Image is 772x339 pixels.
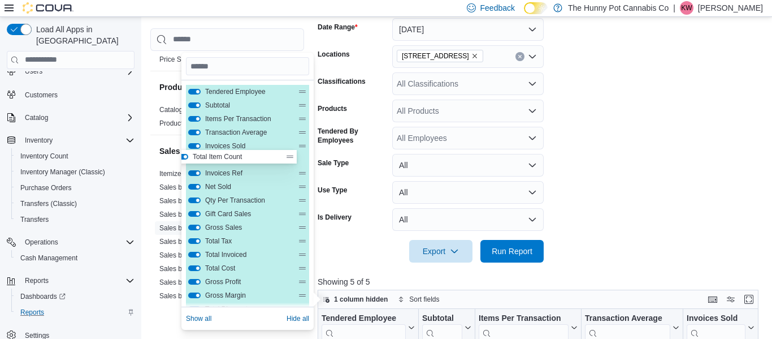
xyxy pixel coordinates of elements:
[188,211,201,217] button: Gift Card Sales
[20,111,53,125] button: Catalog
[186,57,309,75] input: Search columns
[392,208,544,231] button: All
[23,2,73,14] img: Cova
[20,87,135,101] span: Customers
[318,50,350,59] label: Locations
[16,181,135,195] span: Purchase Orders
[159,265,213,273] a: Sales by Location
[188,198,201,203] button: Qty Per Transaction
[11,304,139,320] button: Reports
[528,134,537,143] button: Open list of options
[188,102,201,108] button: Subtotal
[186,312,211,325] button: Show all
[318,276,763,287] p: Showing 5 of 5
[159,197,199,205] a: Sales by Day
[159,169,204,178] span: Itemized Sales
[188,143,201,149] button: Invoices Sold
[188,89,201,95] button: Tendered Employee
[188,306,201,312] button: Total Discount
[150,103,304,135] div: Products
[20,111,135,125] span: Catalog
[16,213,53,226] a: Transfers
[480,2,515,14] span: Feedback
[159,224,252,232] a: Sales by Employee (Tendered)
[392,181,544,204] button: All
[188,252,201,258] button: Total Invoiced
[492,246,532,257] span: Run Report
[680,1,693,15] div: Kali Wehlann
[287,312,309,325] button: Hide all
[392,154,544,177] button: All
[334,295,388,304] span: 1 column hidden
[20,274,135,287] span: Reports
[25,67,42,76] span: Users
[20,254,77,263] span: Cash Management
[25,91,58,100] span: Customers
[32,24,135,46] span: Load All Apps in [GEOGRAPHIC_DATA]
[16,213,135,226] span: Transfers
[16,306,49,319] a: Reports
[188,279,201,285] button: Gross Profit
[20,292,66,301] span: Dashboards
[20,65,135,78] span: Users
[159,170,204,178] a: Itemized Sales
[318,77,366,86] label: Classifications
[422,314,462,324] div: Subtotal
[159,81,194,93] h3: Products
[159,119,218,128] span: Products to Archive
[20,134,135,147] span: Inventory
[698,1,763,15] p: [PERSON_NAME]
[159,211,248,218] a: Sales by Employee (Created)
[322,314,406,324] div: Tendered Employee
[25,276,49,285] span: Reports
[287,314,309,323] span: Hide all
[392,18,544,41] button: [DATE]
[159,305,245,314] span: Sales by Product & Location
[159,106,204,114] a: Catalog Export
[16,165,135,179] span: Inventory Manager (Classic)
[25,238,58,247] span: Operations
[16,197,135,211] span: Transfers (Classic)
[16,181,76,195] a: Purchase Orders
[159,264,213,273] span: Sales by Location
[20,274,53,287] button: Reports
[159,292,211,300] a: Sales by Product
[2,273,139,289] button: Reports
[159,196,199,205] span: Sales by Day
[188,116,201,122] button: Items Per Transaction
[2,132,139,148] button: Inventory
[16,251,135,265] span: Cash Management
[687,314,745,324] div: Invoices Sold
[159,105,204,114] span: Catalog Export
[585,314,670,324] div: Transaction Average
[409,295,439,304] span: Sort fields
[11,250,139,266] button: Cash Management
[515,52,524,61] button: Clear input
[159,145,180,157] h3: Sales
[318,104,347,113] label: Products
[318,158,349,168] label: Sale Type
[568,1,669,15] p: The Hunny Pot Cannabis Co
[20,183,72,192] span: Purchase Orders
[16,306,135,319] span: Reports
[20,152,68,161] span: Inventory Count
[416,240,466,263] span: Export
[20,65,47,78] button: Users
[673,1,675,15] p: |
[159,238,209,246] a: Sales by Invoice
[188,130,201,135] button: Transaction Average
[20,168,105,177] span: Inventory Manager (Classic)
[159,224,252,233] span: Sales by Employee (Tendered)
[16,251,82,265] a: Cash Management
[528,106,537,115] button: Open list of options
[318,23,358,32] label: Date Range
[479,314,569,324] div: Items Per Transaction
[159,251,240,260] span: Sales by Invoice & Product
[20,134,57,147] button: Inventory
[524,14,524,15] span: Dark Mode
[159,119,218,127] a: Products to Archive
[681,1,692,15] span: KW
[11,148,139,164] button: Inventory Count
[159,183,227,191] a: Sales by Classification
[471,53,478,59] button: Remove 2173 Yonge St from selection in this group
